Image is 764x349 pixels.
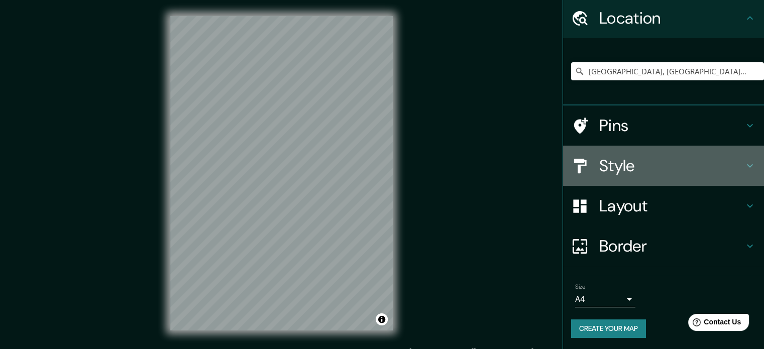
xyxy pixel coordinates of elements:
div: A4 [575,291,635,307]
h4: Border [599,236,744,256]
canvas: Map [170,16,393,330]
label: Size [575,283,586,291]
div: Layout [563,186,764,226]
h4: Style [599,156,744,176]
h4: Pins [599,115,744,136]
button: Create your map [571,319,646,338]
button: Toggle attribution [376,313,388,325]
div: Pins [563,105,764,146]
h4: Layout [599,196,744,216]
input: Pick your city or area [571,62,764,80]
h4: Location [599,8,744,28]
div: Border [563,226,764,266]
iframe: Help widget launcher [675,310,753,338]
div: Style [563,146,764,186]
